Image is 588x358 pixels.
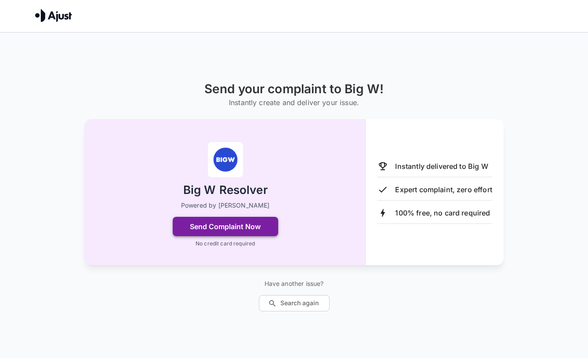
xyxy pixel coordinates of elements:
h2: Big W Resolver [183,183,268,198]
p: Expert complaint, zero effort [395,184,492,195]
button: Search again [259,295,330,311]
h1: Send your complaint to Big W! [204,82,384,96]
p: Powered by [PERSON_NAME] [181,201,270,210]
img: Ajust [35,9,72,22]
p: No credit card required [196,240,255,248]
img: Big W [208,142,243,177]
p: Instantly delivered to Big W [395,161,488,172]
p: Have another issue? [259,279,330,288]
h6: Instantly create and deliver your issue. [204,96,384,109]
p: 100% free, no card required [395,208,490,218]
button: Send Complaint Now [173,217,278,236]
